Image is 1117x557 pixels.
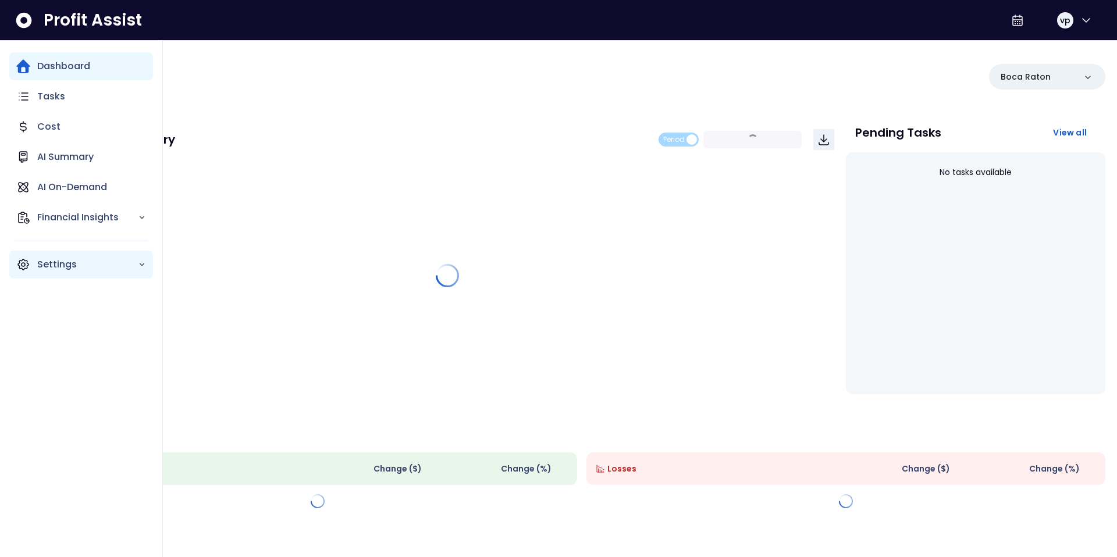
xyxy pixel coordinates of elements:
span: Change ( $ ) [902,463,950,475]
p: Boca Raton [1001,71,1051,83]
span: Losses [607,463,636,475]
p: Tasks [37,90,65,103]
div: No tasks available [855,157,1096,188]
p: AI On-Demand [37,180,107,194]
p: Cost [37,120,61,134]
p: Settings [37,258,138,272]
p: Pending Tasks [855,127,941,138]
p: Dashboard [37,59,90,73]
p: Wins & Losses [58,427,1105,438]
span: Change (%) [501,463,552,475]
span: Change ( $ ) [373,463,422,475]
button: Download [813,129,834,150]
span: View all [1053,127,1087,138]
span: vp [1060,15,1070,26]
button: View all [1044,122,1096,143]
p: Financial Insights [37,210,138,224]
span: Profit Assist [44,10,142,31]
span: Change (%) [1029,463,1080,475]
p: AI Summary [37,150,94,164]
